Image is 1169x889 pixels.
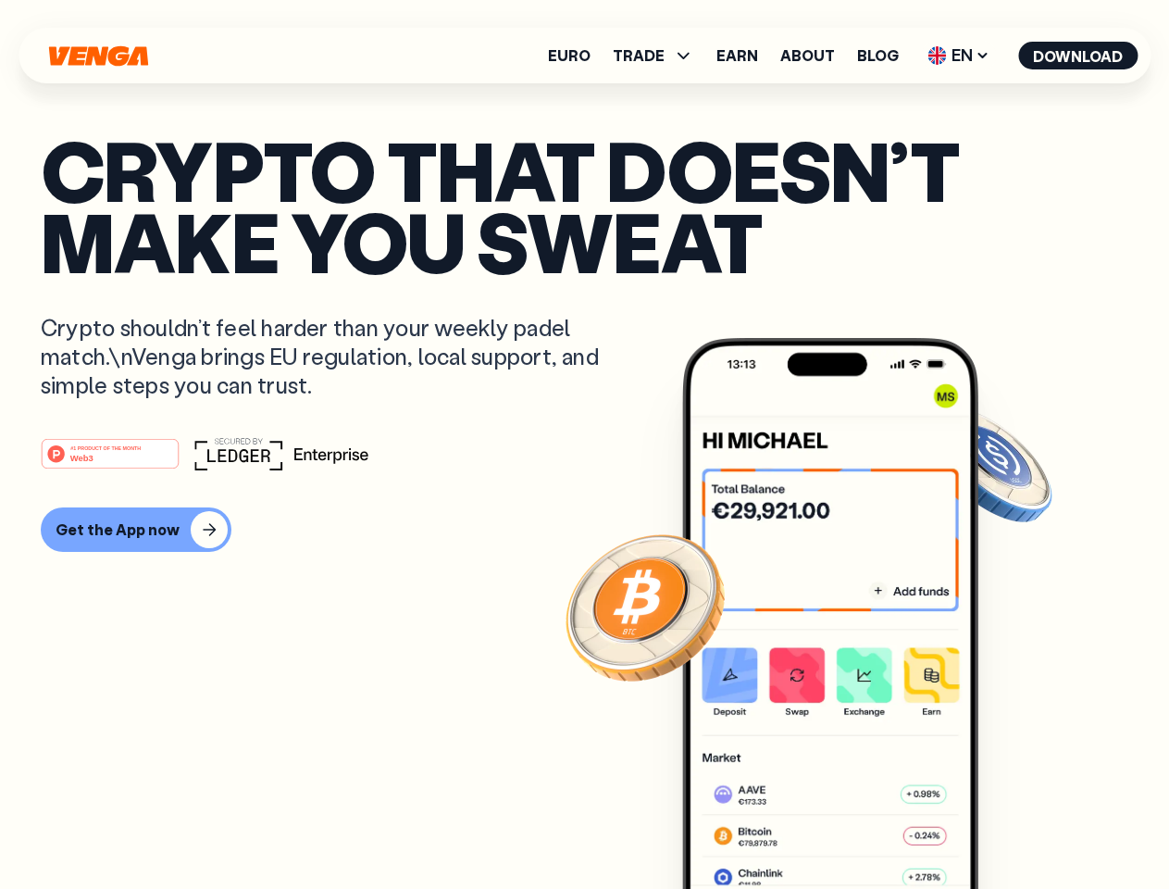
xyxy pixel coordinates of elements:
button: Download [1018,42,1138,69]
a: #1 PRODUCT OF THE MONTHWeb3 [41,449,180,473]
a: About [780,48,835,63]
img: Bitcoin [562,523,728,690]
p: Crypto shouldn’t feel harder than your weekly padel match.\nVenga brings EU regulation, local sup... [41,313,626,400]
img: flag-uk [927,46,946,65]
a: Get the App now [41,507,1128,552]
img: USDC coin [923,398,1056,532]
div: Get the App now [56,520,180,539]
tspan: #1 PRODUCT OF THE MONTH [70,444,141,450]
button: Get the App now [41,507,231,552]
a: Earn [716,48,758,63]
span: EN [921,41,996,70]
span: TRADE [613,48,665,63]
tspan: Web3 [70,452,93,462]
span: TRADE [613,44,694,67]
a: Euro [548,48,591,63]
a: Blog [857,48,899,63]
p: Crypto that doesn’t make you sweat [41,134,1128,276]
svg: Home [46,45,150,67]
